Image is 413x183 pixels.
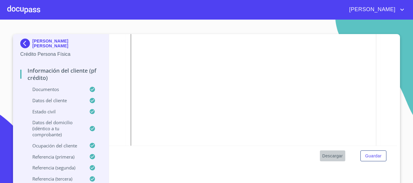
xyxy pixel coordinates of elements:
img: Docupass spot blue [20,39,32,48]
button: account of current user [345,5,406,14]
p: Referencia (tercera) [20,176,89,182]
span: Guardar [365,152,382,160]
span: [PERSON_NAME] [345,5,398,14]
p: Referencia (primera) [20,154,89,160]
div: [PERSON_NAME] [PERSON_NAME] [20,39,102,51]
p: Crédito Persona Física [20,51,102,58]
p: Ocupación del Cliente [20,143,89,149]
p: Información del cliente (PF crédito) [20,67,102,81]
p: Referencia (segunda) [20,165,89,171]
p: Datos del domicilio (idéntico a tu comprobante) [20,119,89,137]
span: Descargar [322,152,343,160]
p: Documentos [20,86,89,92]
p: Estado Civil [20,109,89,115]
button: Guardar [360,150,386,162]
p: Datos del cliente [20,97,89,103]
p: [PERSON_NAME] [PERSON_NAME] [32,39,102,48]
button: Descargar [320,150,345,162]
